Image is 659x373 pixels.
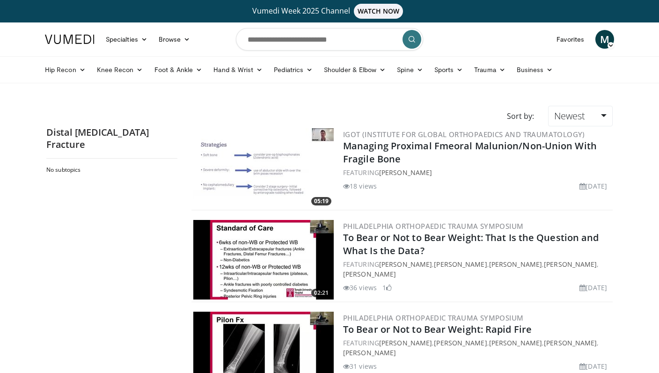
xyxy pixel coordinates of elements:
[343,139,597,165] a: Managing Proximal Fmeoral Malunion/Non-Union With Fragile Bone
[343,259,611,279] div: FEATURING , , , ,
[45,35,95,44] img: VuMedi Logo
[193,128,334,208] a: 05:19
[391,60,428,79] a: Spine
[489,260,542,269] a: [PERSON_NAME]
[39,60,91,79] a: Hip Recon
[343,221,523,231] a: Philadelphia Orthopaedic Trauma Symposium
[311,289,331,297] span: 02:21
[343,283,377,293] li: 36 views
[343,130,585,139] a: IGOT (Institute for Global Orthopaedics and Traumatology)
[579,181,607,191] li: [DATE]
[434,338,487,347] a: [PERSON_NAME]
[193,220,334,300] a: 02:21
[595,30,614,49] a: M
[343,323,532,336] a: To Bear or Not to Bear Weight: Rapid Fire
[548,106,613,126] a: Newest
[318,60,391,79] a: Shoulder & Elbow
[46,4,613,19] a: Vumedi Week 2025 ChannelWATCH NOW
[193,220,334,300] img: 013a321e-08a9-4b66-a93f-e6922b756ffe.300x170_q85_crop-smart_upscale.jpg
[434,260,487,269] a: [PERSON_NAME]
[236,28,423,51] input: Search topics, interventions
[343,270,396,278] a: [PERSON_NAME]
[343,348,396,357] a: [PERSON_NAME]
[149,60,208,79] a: Foot & Ankle
[343,231,599,257] a: To Bear or Not to Bear Weight: That Is the Question and What Is the Data?
[544,338,597,347] a: [PERSON_NAME]
[343,338,611,358] div: FEATURING , , , ,
[46,126,177,151] h2: Distal [MEDICAL_DATA] Fracture
[511,60,559,79] a: Business
[343,181,377,191] li: 18 views
[469,60,511,79] a: Trauma
[554,110,585,122] span: Newest
[500,106,541,126] div: Sort by:
[382,283,392,293] li: 1
[343,168,611,177] div: FEATURING
[579,361,607,371] li: [DATE]
[379,168,432,177] a: [PERSON_NAME]
[153,30,196,49] a: Browse
[429,60,469,79] a: Sports
[311,197,331,205] span: 05:19
[268,60,318,79] a: Pediatrics
[91,60,149,79] a: Knee Recon
[46,166,175,174] h2: No subtopics
[208,60,268,79] a: Hand & Wrist
[343,361,377,371] li: 31 views
[343,313,523,322] a: Philadelphia Orthopaedic Trauma Symposium
[544,260,597,269] a: [PERSON_NAME]
[551,30,590,49] a: Favorites
[193,128,334,208] img: bab8e2a9-aa37-43af-9b11-e75497f52fcd.300x170_q85_crop-smart_upscale.jpg
[100,30,153,49] a: Specialties
[379,260,432,269] a: [PERSON_NAME]
[354,4,403,19] span: WATCH NOW
[489,338,542,347] a: [PERSON_NAME]
[579,283,607,293] li: [DATE]
[379,338,432,347] a: [PERSON_NAME]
